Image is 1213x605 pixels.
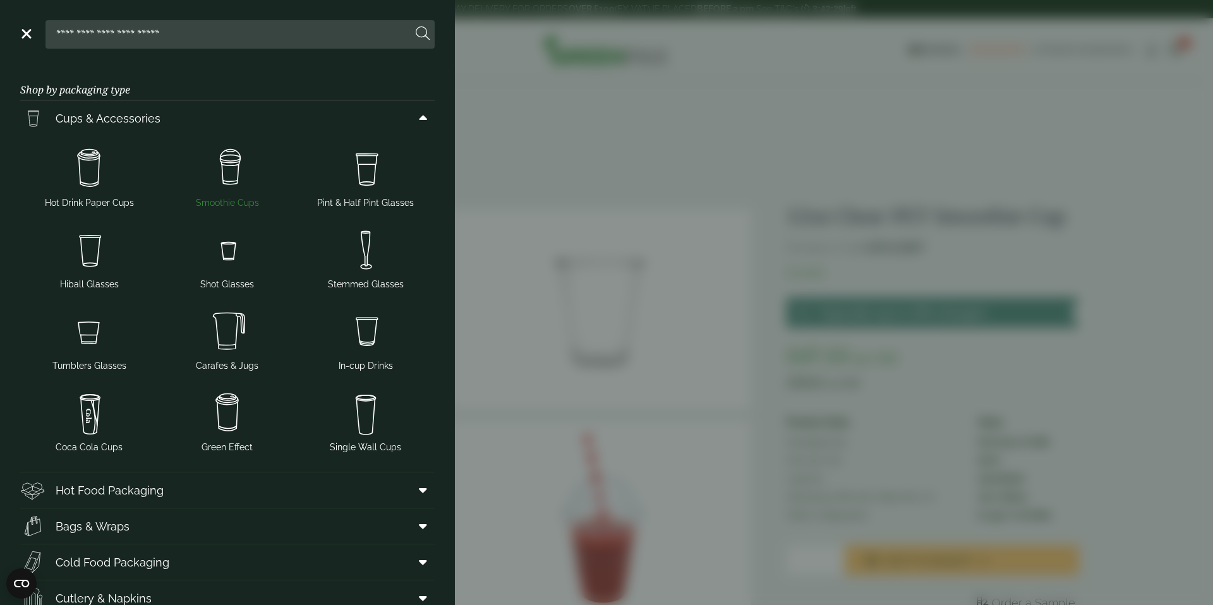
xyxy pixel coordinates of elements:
[301,388,430,438] img: plain-soda-cup.svg
[196,196,259,210] span: Smoothie Cups
[25,141,154,212] a: Hot Drink Paper Cups
[301,306,430,357] img: Incup_drinks.svg
[20,64,435,100] h3: Shop by packaging type
[20,100,435,136] a: Cups & Accessories
[56,482,164,499] span: Hot Food Packaging
[60,278,119,291] span: Hiball Glasses
[20,544,435,580] a: Cold Food Packaging
[25,225,154,275] img: Hiball.svg
[200,278,254,291] span: Shot Glasses
[25,143,154,194] img: HotDrink_paperCup.svg
[20,105,45,131] img: PintNhalf_cup.svg
[56,441,123,454] span: Coca Cola Cups
[301,222,430,294] a: Stemmed Glasses
[56,554,169,571] span: Cold Food Packaging
[25,304,154,375] a: Tumblers Glasses
[301,225,430,275] img: Stemmed_glass.svg
[164,385,292,457] a: Green Effect
[164,304,292,375] a: Carafes & Jugs
[6,568,37,599] button: Open CMP widget
[301,304,430,375] a: In-cup Drinks
[164,388,292,438] img: HotDrink_paperCup.svg
[317,196,414,210] span: Pint & Half Pint Glasses
[164,222,292,294] a: Shot Glasses
[196,359,258,373] span: Carafes & Jugs
[339,359,393,373] span: In-cup Drinks
[45,196,134,210] span: Hot Drink Paper Cups
[25,388,154,438] img: cola.svg
[25,306,154,357] img: Tumbler_glass.svg
[164,306,292,357] img: JugsNcaraffes.svg
[164,225,292,275] img: Shot_glass.svg
[328,278,404,291] span: Stemmed Glasses
[301,141,430,212] a: Pint & Half Pint Glasses
[25,222,154,294] a: Hiball Glasses
[25,385,154,457] a: Coca Cola Cups
[20,513,45,539] img: Paper_carriers.svg
[301,385,430,457] a: Single Wall Cups
[20,549,45,575] img: Sandwich_box.svg
[330,441,401,454] span: Single Wall Cups
[52,359,126,373] span: Tumblers Glasses
[164,141,292,212] a: Smoothie Cups
[20,477,45,503] img: Deli_box.svg
[56,518,130,535] span: Bags & Wraps
[202,441,253,454] span: Green Effect
[20,472,435,508] a: Hot Food Packaging
[56,110,160,127] span: Cups & Accessories
[20,508,435,544] a: Bags & Wraps
[164,143,292,194] img: Smoothie_cups.svg
[301,143,430,194] img: PintNhalf_cup.svg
